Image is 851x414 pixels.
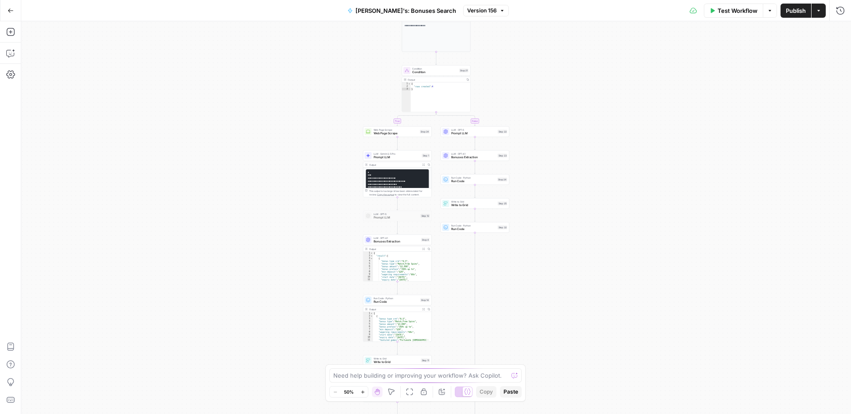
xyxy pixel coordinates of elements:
[451,227,496,231] span: Run Code
[363,281,373,284] div: 12
[498,130,507,134] div: Step 22
[371,257,373,260] span: Toggle code folding, rows 3 through 23
[363,234,432,281] div: LLM · GPT-4.1Bonuses ExtractionStep 4Output{ "result":[ { "bonus_type_crm":"6;3", "bonus_type":"M...
[441,222,509,233] div: Run Code · PythonRun CodeStep 32
[377,193,394,196] span: Copy the output
[363,260,373,262] div: 4
[786,6,806,15] span: Publish
[363,317,373,320] div: 3
[374,239,420,244] span: Bonuses Extraction
[451,128,496,132] span: LLM · GPT-5
[451,203,496,207] span: Write to Grid
[363,295,432,342] div: Run Code · PythonRun CodeStep 14Output[ { "bonus_type_crm":"6;3", "bonus_type":"Match;Free Spins"...
[421,238,430,242] div: Step 4
[408,78,464,82] div: Output
[397,221,398,234] g: Edge from step_12 to step_4
[451,179,496,184] span: Run Code
[420,298,430,302] div: Step 14
[498,226,507,230] div: Step 32
[498,202,507,206] div: Step 25
[371,252,373,254] span: Toggle code folding, rows 1 through 88
[374,128,418,132] span: Web Page Scrape
[422,154,430,158] div: Step 1
[363,331,373,333] div: 8
[363,278,373,281] div: 11
[371,315,373,317] span: Toggle code folding, rows 2 through 22
[363,328,373,331] div: 7
[718,6,757,15] span: Test Workflow
[363,320,373,323] div: 4
[363,254,373,257] div: 2
[474,209,476,222] g: Edge from step_25 to step_32
[374,155,420,160] span: Prompt LLM
[421,359,430,363] div: Step 11
[363,315,373,317] div: 2
[474,185,476,198] g: Edge from step_24 to step_25
[342,4,461,18] button: [PERSON_NAME]'s: Bonuses Search
[451,224,496,227] span: Run Code · Python
[344,388,354,395] span: 50%
[363,355,432,402] div: Write to GridWrite to GridStep 11Output{ "rows_created":4}
[497,178,507,182] div: Step 24
[371,312,373,315] span: Toggle code folding, rows 1 through 86
[500,386,522,398] button: Paste
[374,212,419,216] span: LLM · GPT-5
[363,268,373,270] div: 7
[363,262,373,265] div: 5
[363,325,373,328] div: 6
[374,360,419,364] span: Write to Grid
[459,69,468,73] div: Step 21
[451,155,496,160] span: Bonuses Extraction
[451,176,496,180] span: Run Code · Python
[474,137,476,150] g: Edge from step_22 to step_23
[441,126,509,137] div: LLM · GPT-5Prompt LLMStep 22
[441,150,509,161] div: LLM · GPT-4.1Bonuses ExtractionStep 23
[363,336,373,339] div: 10
[408,82,411,85] span: Toggle code folding, rows 1 through 3
[402,88,411,90] div: 3
[397,137,398,150] g: Edge from step_34 to step_1
[480,388,493,396] span: Copy
[704,4,763,18] button: Test Workflow
[397,342,398,355] g: Edge from step_14 to step_11
[421,214,430,218] div: Step 12
[363,341,373,344] div: 12
[369,189,430,196] div: This output is too large & has been abbreviated for review. to view the full content.
[397,112,436,126] g: Edge from step_21 to step_34
[363,126,432,137] div: Web Page ScrapeWeb Page ScrapeStep 34
[474,161,476,174] g: Edge from step_23 to step_24
[363,276,373,278] div: 10
[374,357,419,360] span: Write to Grid
[463,5,509,16] button: Version 156
[369,247,420,251] div: Output
[363,211,432,221] div: LLM · GPT-5Prompt LLMStep 12
[397,281,398,294] g: Edge from step_4 to step_14
[412,70,457,74] span: Condition
[441,174,509,185] div: Run Code · PythonRun CodeStep 24
[363,273,373,276] div: 9
[504,388,518,396] span: Paste
[374,300,419,304] span: Run Code
[451,200,496,203] span: Write to Grid
[420,130,430,134] div: Step 34
[369,163,420,167] div: Output
[476,386,496,398] button: Copy
[363,312,373,315] div: 1
[441,198,509,209] div: Write to GridWrite to GridStep 25
[402,82,411,85] div: 1
[363,265,373,268] div: 6
[781,4,811,18] button: Publish
[369,308,420,311] div: Output
[467,7,497,15] span: Version 156
[374,131,418,136] span: Web Page Scrape
[374,152,420,156] span: LLM · Gemini 2.5 Pro
[363,323,373,325] div: 5
[397,197,398,210] g: Edge from step_1 to step_12
[451,152,496,156] span: LLM · GPT-4.1
[498,154,507,158] div: Step 23
[371,254,373,257] span: Toggle code folding, rows 2 through 87
[374,236,420,240] span: LLM · GPT-4.1
[374,215,419,220] span: Prompt LLM
[363,339,373,341] div: 11
[412,67,457,70] span: Condition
